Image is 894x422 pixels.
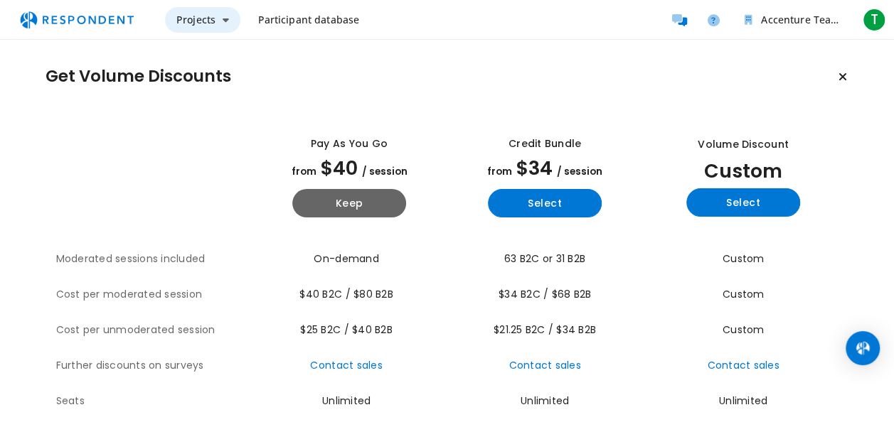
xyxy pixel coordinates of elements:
[176,13,215,26] span: Projects
[699,6,728,34] a: Help and support
[499,287,591,301] span: $34 B2C / $68 B2B
[733,7,854,33] button: Accenture Team
[300,323,392,337] span: $25 B2C / $40 B2B
[165,7,240,33] button: Projects
[321,155,358,181] span: $40
[665,6,693,34] a: Message participants
[509,136,581,151] div: Credit Bundle
[509,358,580,372] a: Contact sales
[516,155,553,181] span: $34
[314,251,378,266] span: On-demand
[292,165,316,178] span: from
[521,394,569,408] span: Unlimited
[56,384,252,419] th: Seats
[557,165,602,178] span: / session
[846,331,880,365] div: Open Intercom Messenger
[704,158,782,184] span: Custom
[257,13,359,26] span: Participant database
[11,6,142,33] img: respondent-logo.png
[246,7,371,33] a: Participant database
[292,189,406,217] button: Keep current yearly payg plan
[504,251,585,266] span: 63 B2C or 31 B2B
[719,394,767,408] span: Unlimited
[46,67,231,87] h1: Get Volume Discounts
[488,189,602,217] button: Select yearly basic plan
[322,394,371,408] span: Unlimited
[863,9,885,31] span: T
[707,358,779,372] a: Contact sales
[860,7,888,33] button: T
[56,313,252,348] th: Cost per unmoderated session
[723,287,765,301] span: Custom
[829,63,857,91] button: Keep current plan
[56,348,252,384] th: Further discounts on surveys
[299,287,393,301] span: $40 B2C / $80 B2B
[723,251,765,266] span: Custom
[310,358,382,372] a: Contact sales
[686,188,800,217] button: Select yearly custom_static plan
[494,323,596,337] span: $21.25 B2C / $34 B2B
[723,323,765,337] span: Custom
[362,165,408,178] span: / session
[761,13,840,26] span: Accenture Team
[311,136,388,151] div: Pay as you go
[698,137,789,152] div: Volume Discount
[487,165,512,178] span: from
[56,277,252,313] th: Cost per moderated session
[56,242,252,277] th: Moderated sessions included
